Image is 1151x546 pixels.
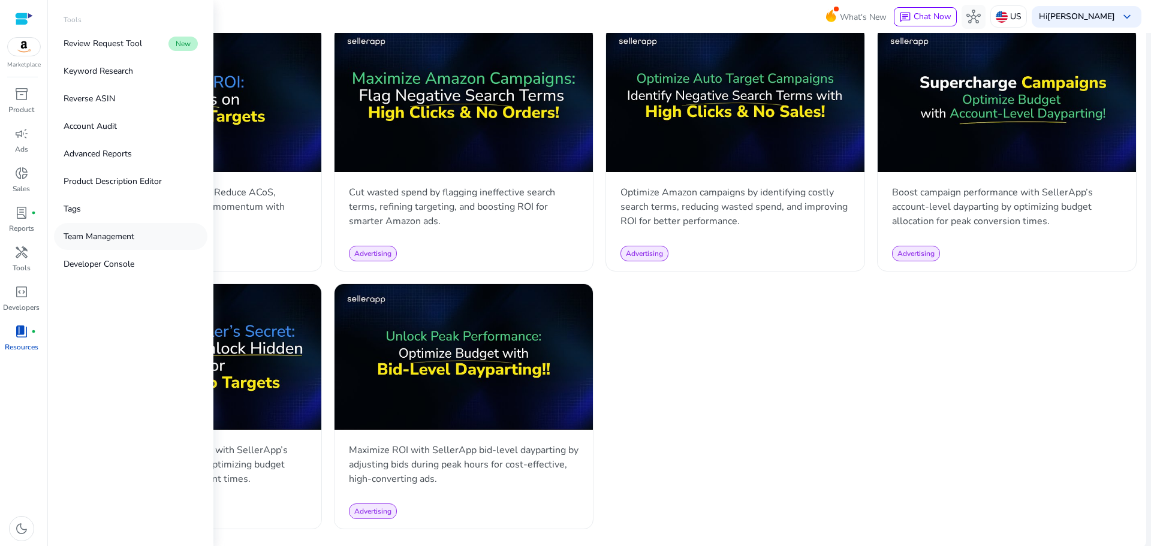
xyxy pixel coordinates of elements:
[354,506,391,516] span: Advertising
[64,230,134,243] p: Team Management
[64,37,142,50] p: Review Request Tool
[354,249,391,258] span: Advertising
[1120,10,1134,24] span: keyboard_arrow_down
[966,10,981,24] span: hub
[899,11,911,23] span: chat
[8,38,40,56] img: amazon.svg
[3,302,40,313] p: Developers
[8,104,34,115] p: Product
[64,258,134,270] p: Developer Console
[14,324,29,339] span: book_4
[64,65,133,77] p: Keyword Research
[335,284,593,429] img: sddefault.jpg
[14,87,29,101] span: inventory_2
[64,147,132,160] p: Advanced Reports
[996,11,1008,23] img: us.svg
[7,61,41,70] p: Marketplace
[840,7,887,28] span: What's New
[64,120,117,132] p: Account Audit
[13,183,30,194] p: Sales
[13,263,31,273] p: Tools
[894,7,957,26] button: chatChat Now
[14,206,29,220] span: lab_profile
[1047,11,1115,22] b: [PERSON_NAME]
[349,443,578,486] p: Maximize ROI with SellerApp bid-level dayparting by adjusting bids during peak hours for cost-eff...
[14,521,29,536] span: dark_mode
[14,285,29,299] span: code_blocks
[64,175,162,188] p: Product Description Editor
[606,26,864,171] img: sddefault.jpg
[1039,13,1115,21] p: Hi
[31,210,36,215] span: fiber_manual_record
[897,249,935,258] span: Advertising
[64,203,81,215] p: Tags
[620,185,850,228] p: Optimize Amazon campaigns by identifying costly search terms, reducing wasted spend, and improvin...
[9,223,34,234] p: Reports
[14,126,29,141] span: campaign
[64,92,115,105] p: Reverse ASIN
[15,144,28,155] p: Ads
[31,329,36,334] span: fiber_manual_record
[5,342,38,352] p: Resources
[962,5,986,29] button: hub
[349,185,578,228] p: Cut wasted spend by flagging ineffective search terms, refining targeting, and boosting ROI for s...
[1010,6,1022,27] p: US
[878,26,1136,171] img: sddefault.jpg
[64,14,82,25] p: Tools
[914,11,951,22] span: Chat Now
[892,185,1122,228] p: Boost campaign performance with SellerApp’s account-level dayparting by optimizing budget allocat...
[335,26,593,171] img: sddefault.jpg
[14,245,29,260] span: handyman
[168,37,198,51] span: New
[626,249,663,258] span: Advertising
[14,166,29,180] span: donut_small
